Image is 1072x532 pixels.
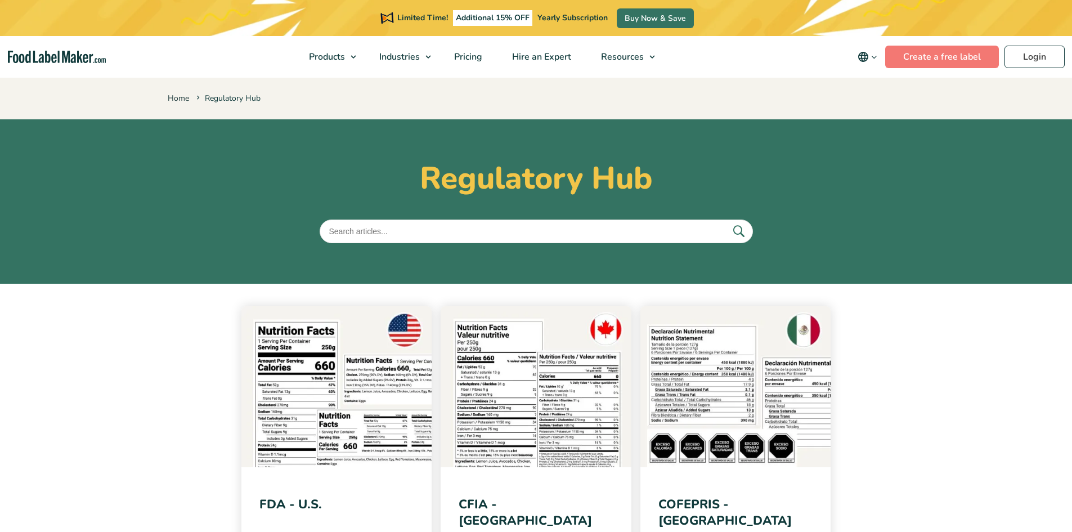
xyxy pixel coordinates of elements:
a: Home [168,93,189,104]
span: Regulatory Hub [194,93,261,104]
span: Hire an Expert [509,51,572,63]
a: COFEPRIS - [GEOGRAPHIC_DATA] [658,496,792,529]
span: Yearly Subscription [537,12,608,23]
a: Buy Now & Save [617,8,694,28]
a: Create a free label [885,46,999,68]
a: Industries [365,36,437,78]
a: Pricing [439,36,495,78]
a: Hire an Expert [497,36,584,78]
a: Login [1004,46,1065,68]
span: Additional 15% OFF [453,10,532,26]
span: Products [306,51,346,63]
a: FDA - U.S. [259,496,322,513]
span: Resources [598,51,645,63]
input: Search articles... [320,220,753,243]
h1: Regulatory Hub [168,160,905,197]
a: Products [294,36,362,78]
span: Industries [376,51,421,63]
a: Resources [586,36,661,78]
a: CFIA - [GEOGRAPHIC_DATA] [459,496,592,529]
span: Limited Time! [397,12,448,23]
span: Pricing [451,51,483,63]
